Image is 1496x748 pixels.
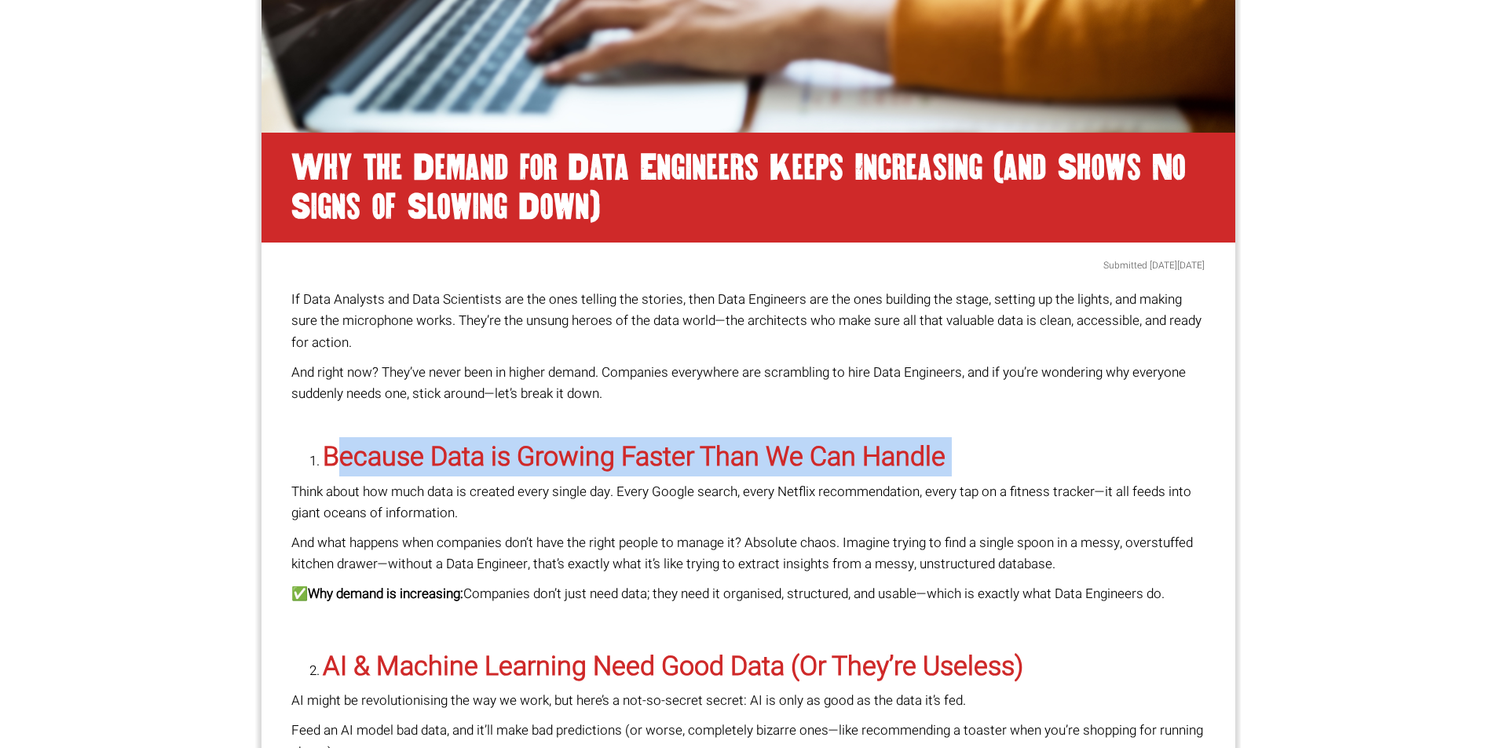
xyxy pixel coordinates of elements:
p: ✅ Companies don’t just need data; they need it organised, structured, and usable—which is exactly... [291,583,1205,604]
p: Think about how much data is created every single day. Every Google search, every Netflix recomme... [291,481,1205,524]
h1: Why the Demand for Data Engineers Keeps Increasing (and Shows No Signs of Slowing Down) [262,133,1235,243]
strong: Why demand is increasing: [308,584,463,604]
p: If Data Analysts and Data Scientists are the ones telling the stories, then Data Engineers are th... [291,289,1205,353]
p: Submitted [DATE][DATE] [291,258,1205,273]
p: And what happens when companies don’t have the right people to manage it? Absolute chaos. Imagine... [291,532,1205,575]
p: AI might be revolutionising the way we work, but here’s a not-so-secret secret: AI is only as goo... [291,690,1205,711]
strong: AI & Machine Learning Need Good Data (Or They’re Useless) [323,647,1023,686]
strong: Because Data is Growing Faster Than We Can Handle [323,437,946,476]
p: And right now? They’ve never been in higher demand. Companies everywhere are scrambling to hire D... [291,362,1205,426]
